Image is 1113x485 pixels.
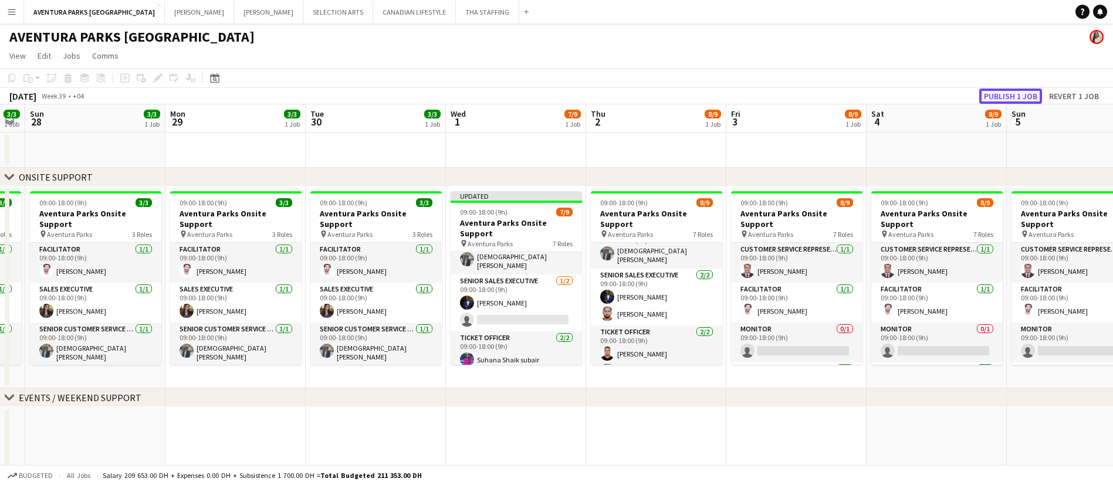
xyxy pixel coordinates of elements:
[187,230,232,239] span: Aventura Parks
[468,239,513,248] span: Aventura Parks
[837,198,853,207] span: 8/9
[845,110,861,118] span: 8/9
[234,1,303,23] button: [PERSON_NAME]
[871,208,1003,229] h3: Aventura Parks Onsite Support
[564,110,581,118] span: 7/9
[977,198,993,207] span: 8/9
[1044,89,1104,104] button: Revert 1 job
[591,108,605,119] span: Thu
[303,1,373,23] button: SELECTION ARTS
[136,198,152,207] span: 3/3
[731,108,740,119] span: Fri
[1090,30,1104,44] app-user-avatar: Ines de Puybaudet
[38,50,51,61] span: Edit
[132,230,152,239] span: 3 Roles
[1010,115,1026,128] span: 5
[320,198,367,207] span: 09:00-18:00 (9h)
[416,198,432,207] span: 3/3
[144,120,160,128] div: 1 Job
[740,198,788,207] span: 09:00-18:00 (9h)
[320,471,422,480] span: Total Budgeted 211 353.00 DH
[871,243,1003,283] app-card-role: Customer Service Representative1/109:00-18:00 (9h)[PERSON_NAME]
[19,392,141,403] div: EVENTS / WEEKEND SUPPORT
[845,120,861,128] div: 1 Job
[33,48,56,63] a: Edit
[979,89,1042,104] button: Publish 1 job
[170,283,302,323] app-card-role: Sales Executive1/109:00-18:00 (9h)[PERSON_NAME]
[24,1,165,23] button: AVENTURA PARKS [GEOGRAPHIC_DATA]
[327,230,373,239] span: Aventura Parks
[30,283,161,323] app-card-role: Sales Executive1/109:00-18:00 (9h)[PERSON_NAME]
[170,243,302,283] app-card-role: Facilitator1/109:00-18:00 (9h)[PERSON_NAME]
[451,218,582,239] h3: Aventura Parks Onsite Support
[310,283,442,323] app-card-role: Sales Executive1/109:00-18:00 (9h)[PERSON_NAME]
[731,191,862,365] div: 09:00-18:00 (9h)8/9Aventura Parks Onsite Support Aventura Parks7 RolesCustomer Service Representa...
[731,283,862,323] app-card-role: Facilitator1/109:00-18:00 (9h)[PERSON_NAME]
[103,471,422,480] div: Salary 209 653.00 DH + Expenses 0.00 DH + Subsistence 1 700.00 DH =
[180,198,227,207] span: 09:00-18:00 (9h)
[451,331,582,388] app-card-role: Ticket Officer2/209:00-18:00 (9h)Suhana Shaik subair
[565,120,580,128] div: 1 Job
[9,28,255,46] h1: AVENTURA PARKS [GEOGRAPHIC_DATA]
[986,120,1001,128] div: 1 Job
[144,110,160,118] span: 3/3
[705,110,721,118] span: 8/9
[28,115,44,128] span: 28
[871,283,1003,323] app-card-role: Facilitator1/109:00-18:00 (9h)[PERSON_NAME]
[1011,108,1026,119] span: Sun
[87,48,123,63] a: Comms
[591,225,722,269] app-card-role: Senior Customer Service Representative1/109:00-18:00 (9h)[DEMOGRAPHIC_DATA][PERSON_NAME]
[170,208,302,229] h3: Aventura Parks Onsite Support
[871,362,1003,402] app-card-role: Sales Executive1/1
[729,115,740,128] span: 3
[165,1,234,23] button: [PERSON_NAME]
[30,108,44,119] span: Sun
[276,198,292,207] span: 3/3
[310,191,442,365] app-job-card: 09:00-18:00 (9h)3/3Aventura Parks Onsite Support Aventura Parks3 RolesFacilitator1/109:00-18:00 (...
[748,230,793,239] span: Aventura Parks
[170,108,185,119] span: Mon
[310,208,442,229] h3: Aventura Parks Onsite Support
[63,50,80,61] span: Jobs
[310,323,442,366] app-card-role: Senior Customer Service Representative1/109:00-18:00 (9h)[DEMOGRAPHIC_DATA][PERSON_NAME]
[30,208,161,229] h3: Aventura Parks Onsite Support
[731,243,862,283] app-card-role: Customer Service Representative1/109:00-18:00 (9h)[PERSON_NAME]
[591,208,722,229] h3: Aventura Parks Onsite Support
[871,191,1003,365] app-job-card: 09:00-18:00 (9h)8/9Aventura Parks Onsite Support Aventura Parks7 RolesCustomer Service Representa...
[19,472,53,480] span: Budgeted
[460,208,508,216] span: 09:00-18:00 (9h)
[170,191,302,365] app-job-card: 09:00-18:00 (9h)3/3Aventura Parks Onsite Support Aventura Parks3 RolesFacilitator1/109:00-18:00 (...
[556,208,573,216] span: 7/9
[412,230,432,239] span: 3 Roles
[1029,230,1074,239] span: Aventura Parks
[591,269,722,325] app-card-role: Senior Sales Executive2/209:00-18:00 (9h)[PERSON_NAME][PERSON_NAME]
[705,120,720,128] div: 1 Job
[731,208,862,229] h3: Aventura Parks Onsite Support
[424,110,441,118] span: 3/3
[310,108,324,119] span: Tue
[309,115,324,128] span: 30
[73,91,84,100] div: +04
[731,362,862,402] app-card-role: Sales Executive1/1
[9,50,26,61] span: View
[272,230,292,239] span: 3 Roles
[591,325,722,382] app-card-role: Ticket Officer2/209:00-18:00 (9h)[PERSON_NAME]
[58,48,85,63] a: Jobs
[284,110,300,118] span: 3/3
[600,198,648,207] span: 09:00-18:00 (9h)
[451,191,582,201] div: Updated
[871,108,884,119] span: Sat
[92,50,119,61] span: Comms
[39,198,87,207] span: 09:00-18:00 (9h)
[451,231,582,274] app-card-role: Senior Customer Service Representative1/109:00-18:00 (9h)[DEMOGRAPHIC_DATA][PERSON_NAME]
[591,191,722,365] app-job-card: 09:00-18:00 (9h)8/9Aventura Parks Onsite Support Aventura Parks7 RolesSales Executive1/109:00-18:...
[4,110,20,118] span: 3/3
[19,171,93,183] div: ONSITE SUPPORT
[451,191,582,365] app-job-card: Updated09:00-18:00 (9h)7/9Aventura Parks Onsite Support Aventura Parks7 RolesSales Executive1/109...
[5,48,31,63] a: View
